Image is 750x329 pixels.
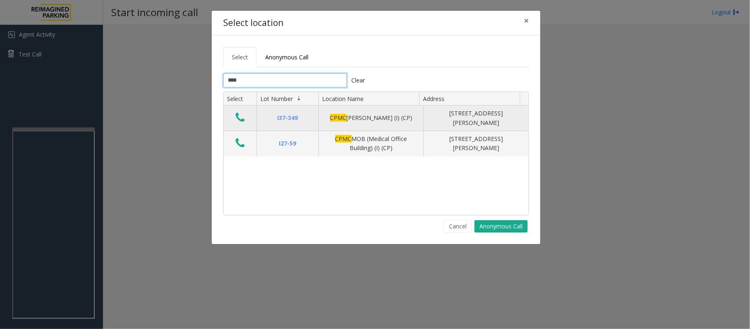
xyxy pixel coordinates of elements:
span: Select [232,53,248,61]
span: Sortable [296,95,302,102]
span: Address [423,95,444,103]
button: Close [518,11,535,31]
div: [STREET_ADDRESS][PERSON_NAME] [429,109,523,127]
div: I27-59 [262,139,313,148]
span: × [524,15,529,26]
span: CPMC [330,114,346,122]
h4: Select location [223,16,283,30]
ul: Tabs [223,47,529,67]
button: Clear [347,73,370,87]
th: Select [224,92,257,106]
button: Anonymous Call [474,220,528,233]
div: Data table [224,92,528,215]
div: MOB (Medical Office Building) (I) (CP) [324,134,418,153]
div: [STREET_ADDRESS][PERSON_NAME] [429,134,523,153]
span: Anonymous Call [265,53,308,61]
button: Cancel [444,220,472,233]
span: Lot Number [260,95,293,103]
span: Location Name [322,95,364,103]
div: I37-349 [262,113,313,122]
div: [PERSON_NAME] (I) (CP) [324,113,418,122]
span: CPMC [335,135,352,143]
